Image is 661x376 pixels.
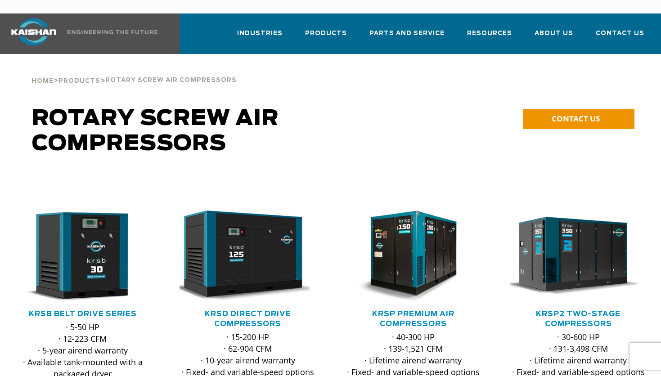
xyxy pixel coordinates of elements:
[32,108,279,155] span: Rotary Screw Air Compressors
[523,109,634,129] a: CONTACT US
[31,76,54,85] a: Home
[29,310,137,318] a: KRSB Belt Drive Series
[237,22,283,52] a: Industries
[535,28,573,39] span: About Us
[596,28,644,39] span: Contact Us
[58,76,100,85] a: Products
[14,210,151,302] div: krsb30
[58,78,100,84] span: Products
[369,22,445,52] a: Parts and Service
[467,28,512,39] span: Resources
[305,28,347,39] span: Products
[31,54,237,88] div: > >
[31,78,54,84] span: Home
[369,28,445,39] span: Parts and Service
[338,210,475,302] img: krsp150
[552,113,600,124] span: CONTACT US
[180,210,316,302] div: krsd125
[345,210,481,302] div: krsp150
[535,22,573,52] a: About Us
[8,210,144,302] img: krsb30
[67,30,157,34] img: Engineering the future
[105,77,237,83] span: Rotary Screw Air Compressors
[510,210,647,302] div: krsp350
[467,22,512,52] a: Resources
[372,310,454,327] a: KRSP Premium Air Compressors
[596,22,644,52] a: Contact Us
[173,210,310,302] img: krsd125
[504,210,640,302] img: krsp350
[536,310,621,327] a: KRSP2 Two-Stage Compressors
[237,28,283,39] span: Industries
[305,22,347,52] a: Products
[205,310,291,327] a: KRSD Direct Drive Compressors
